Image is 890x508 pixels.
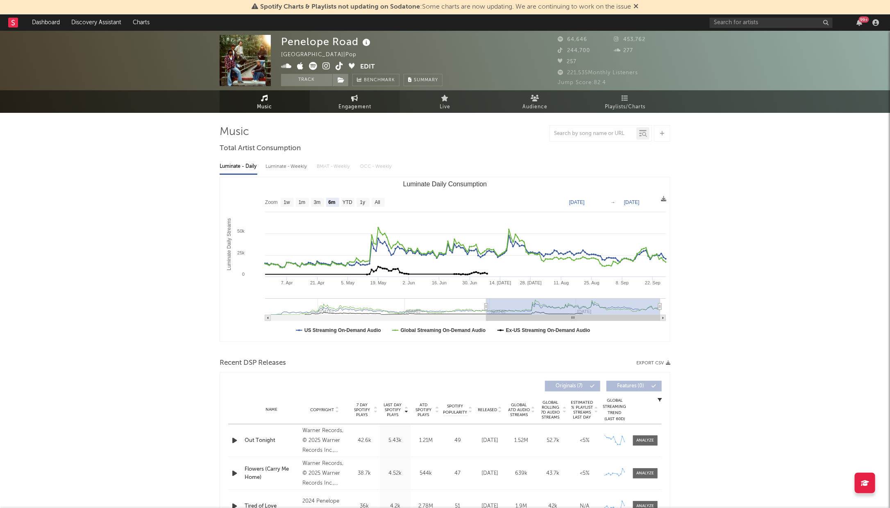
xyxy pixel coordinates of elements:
[614,48,633,53] span: 277
[281,74,332,86] button: Track
[633,4,638,10] span: Dismiss
[554,280,569,285] text: 11. Aug
[580,90,670,113] a: Playlists/Charts
[558,70,638,76] span: 221,535 Monthly Listeners
[220,90,310,113] a: Music
[260,4,631,10] span: : Some charts are now updating. We are continuing to work on the issue
[220,177,670,341] svg: Luminate Daily Consumption
[310,280,325,285] text: 21. Apr
[314,200,321,206] text: 3m
[506,327,590,333] text: Ex-US Streaming On-Demand Audio
[245,407,298,413] div: Name
[404,74,443,86] button: Summary
[443,403,468,416] span: Spotify Popularity
[606,381,662,391] button: Features(0)
[375,200,380,206] text: All
[545,381,600,391] button: Originals(7)
[463,280,477,285] text: 30. Jun
[539,400,562,420] span: Global Rolling 7D Audio Streams
[571,400,593,420] span: Estimated % Playlist Streams Last Day
[508,469,535,478] div: 639k
[265,200,278,206] text: Zoom
[539,469,567,478] div: 43.7k
[400,90,490,113] a: Live
[558,80,606,85] span: Jump Score: 82.4
[351,403,373,417] span: 7 Day Spotify Plays
[414,78,438,82] span: Summary
[237,250,245,255] text: 25k
[539,437,567,445] div: 52.7k
[478,407,497,412] span: Released
[226,218,232,270] text: Luminate Daily Streams
[364,76,395,85] span: Benchmark
[220,358,286,368] span: Recent DSP Releases
[281,50,366,60] div: [GEOGRAPHIC_DATA] | Pop
[310,407,334,412] span: Copyright
[360,62,375,72] button: Edit
[352,74,400,86] a: Benchmark
[558,37,587,42] span: 64,646
[508,437,535,445] div: 1.52M
[432,280,447,285] text: 16. Jun
[645,280,661,285] text: 22. Sep
[127,14,155,31] a: Charts
[382,403,404,417] span: Last Day Spotify Plays
[281,280,293,285] text: 7. Apr
[237,229,245,233] text: 50k
[245,465,298,481] a: Flowers (Carry Me Home)
[624,199,640,205] text: [DATE]
[614,37,646,42] span: 453,762
[558,59,577,64] span: 257
[569,199,585,205] text: [DATE]
[413,469,439,478] div: 544k
[26,14,66,31] a: Dashboard
[571,469,598,478] div: <5%
[612,384,649,389] span: Features ( 0 )
[66,14,127,31] a: Discovery Assistant
[382,437,409,445] div: 5.43k
[382,469,409,478] div: 4.52k
[616,280,629,285] text: 8. Sep
[602,398,627,422] div: Global Streaming Trend (Last 60D)
[299,200,306,206] text: 1m
[636,361,670,366] button: Export CSV
[605,102,646,112] span: Playlists/Charts
[523,102,548,112] span: Audience
[490,90,580,113] a: Audience
[490,280,511,285] text: 14. [DATE]
[401,327,486,333] text: Global Streaming On-Demand Audio
[220,160,257,174] div: Luminate - Daily
[611,199,615,205] text: →
[476,469,504,478] div: [DATE]
[351,437,378,445] div: 42.6k
[245,437,298,445] div: Out Tonight
[338,102,371,112] span: Engagement
[351,469,378,478] div: 38.7k
[859,16,869,23] div: 99 +
[260,4,420,10] span: Spotify Charts & Playlists not updating on Sodatone
[508,403,530,417] span: Global ATD Audio Streams
[443,437,472,445] div: 49
[550,384,588,389] span: Originals ( 7 )
[284,200,290,206] text: 1w
[413,437,439,445] div: 1.21M
[476,437,504,445] div: [DATE]
[370,280,387,285] text: 19. May
[328,200,335,206] text: 6m
[856,19,862,26] button: 99+
[443,469,472,478] div: 47
[403,280,415,285] text: 2. Jun
[520,280,542,285] text: 28. [DATE]
[220,144,301,153] span: Total Artist Consumption
[558,48,590,53] span: 244,700
[341,280,355,285] text: 5. May
[304,327,381,333] text: US Streaming On-Demand Audio
[360,200,365,206] text: 1y
[440,102,450,112] span: Live
[584,280,599,285] text: 25. Aug
[550,130,636,137] input: Search by song name or URL
[257,102,272,112] span: Music
[403,181,487,188] text: Luminate Daily Consumption
[302,459,347,488] div: Warner Records, © 2025 Warner Records Inc., under exclusive license from Big Wine Guys LLC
